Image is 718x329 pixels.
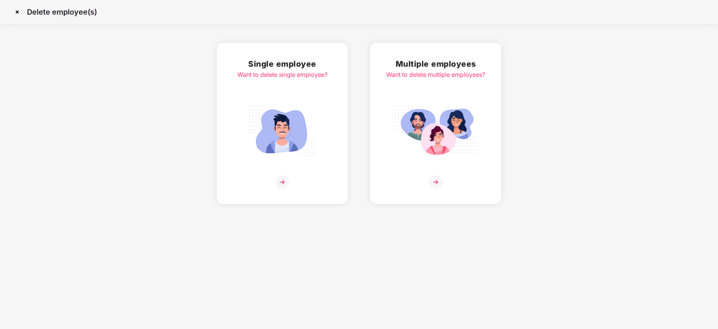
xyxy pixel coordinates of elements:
p: Delete employee(s) [27,7,97,16]
img: svg+xml;base64,PHN2ZyB4bWxucz0iaHR0cDovL3d3dy53My5vcmcvMjAwMC9zdmciIGlkPSJTaW5nbGVfZW1wbG95ZWUiIH... [240,102,324,160]
h2: Single employee [237,58,328,70]
div: Want to delete multiple employees? [386,70,485,79]
div: Want to delete single employee? [237,70,328,79]
img: svg+xml;base64,PHN2ZyB4bWxucz0iaHR0cDovL3d3dy53My5vcmcvMjAwMC9zdmciIHdpZHRoPSIzNiIgaGVpZ2h0PSIzNi... [276,175,289,189]
img: svg+xml;base64,PHN2ZyB4bWxucz0iaHR0cDovL3d3dy53My5vcmcvMjAwMC9zdmciIGlkPSJNdWx0aXBsZV9lbXBsb3llZS... [394,102,478,160]
img: svg+xml;base64,PHN2ZyB4bWxucz0iaHR0cDovL3d3dy53My5vcmcvMjAwMC9zdmciIHdpZHRoPSIzNiIgaGVpZ2h0PSIzNi... [429,175,442,189]
img: svg+xml;base64,PHN2ZyBpZD0iQ3Jvc3MtMzJ4MzIiIHhtbG5zPSJodHRwOi8vd3d3LnczLm9yZy8yMDAwL3N2ZyIgd2lkdG... [11,6,23,18]
h2: Multiple employees [386,58,485,70]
